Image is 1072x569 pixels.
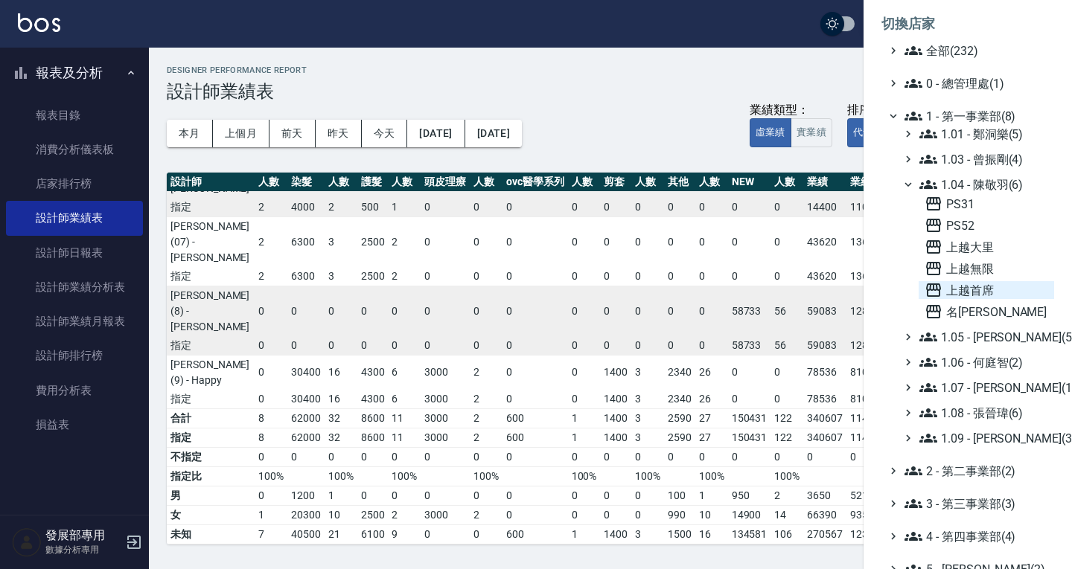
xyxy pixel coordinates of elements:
[904,495,1048,512] span: 3 - 第三事業部(3)
[925,195,1048,213] span: PS31
[919,404,1048,422] span: 1.08 - 張晉瑋(6)
[925,238,1048,256] span: 上越大里
[904,74,1048,92] span: 0 - 總管理處(1)
[919,176,1048,193] span: 1.04 - 陳敬羽(6)
[925,303,1048,321] span: 名[PERSON_NAME]
[904,42,1048,60] span: 全部(232)
[904,527,1048,545] span: 4 - 第四事業部(4)
[919,353,1048,371] span: 1.06 - 何庭智(2)
[904,107,1048,125] span: 1 - 第一事業部(8)
[904,462,1048,480] span: 2 - 第二事業部(2)
[925,216,1048,234] span: PS52
[919,150,1048,168] span: 1.03 - 曾振剛(4)
[919,379,1048,396] span: 1.07 - [PERSON_NAME](11)
[881,6,1054,42] li: 切換店家
[919,328,1048,346] span: 1.05 - [PERSON_NAME](5)
[919,429,1048,447] span: 1.09 - [PERSON_NAME](3)
[925,281,1048,299] span: 上越首席
[925,260,1048,277] span: 上越無限
[919,125,1048,143] span: 1.01 - 鄭洞樂(5)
